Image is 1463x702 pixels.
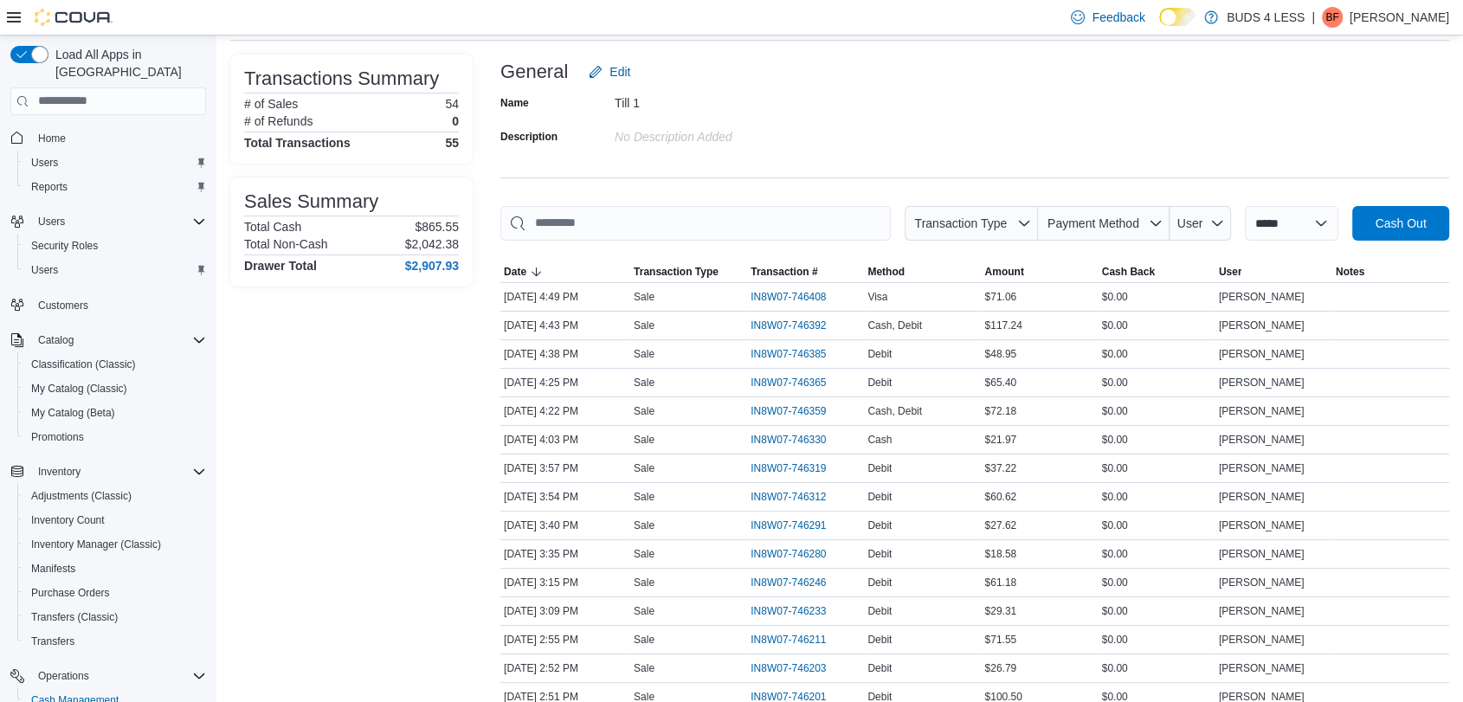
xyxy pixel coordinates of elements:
[751,572,843,593] button: IN8W07-746246
[3,209,213,234] button: Users
[24,607,206,628] span: Transfers (Classic)
[31,610,118,624] span: Transfers (Classic)
[38,669,89,683] span: Operations
[751,633,826,647] span: IN8W07-746211
[1159,8,1196,26] input: Dark Mode
[31,562,75,576] span: Manifests
[24,631,206,652] span: Transfers
[634,404,654,418] p: Sale
[17,629,213,654] button: Transfers
[634,661,654,675] p: Sale
[31,461,206,482] span: Inventory
[31,127,206,149] span: Home
[1332,261,1449,282] button: Notes
[1219,265,1242,279] span: User
[24,607,125,628] a: Transfers (Classic)
[3,664,213,688] button: Operations
[1099,486,1215,507] div: $0.00
[1219,547,1305,561] span: [PERSON_NAME]
[1099,261,1215,282] button: Cash Back
[751,486,843,507] button: IN8W07-746312
[24,583,117,603] a: Purchase Orders
[1219,490,1305,504] span: [PERSON_NAME]
[500,401,630,422] div: [DATE] 4:22 PM
[751,429,843,450] button: IN8W07-746330
[244,68,439,89] h3: Transactions Summary
[500,658,630,679] div: [DATE] 2:52 PM
[244,191,378,212] h3: Sales Summary
[445,136,459,150] h4: 55
[17,151,213,175] button: Users
[867,376,892,390] span: Debit
[1099,629,1215,650] div: $0.00
[24,486,139,506] a: Adjustments (Classic)
[751,629,843,650] button: IN8W07-746211
[1336,265,1364,279] span: Notes
[984,576,1016,589] span: $61.18
[984,461,1016,475] span: $37.22
[1219,433,1305,447] span: [PERSON_NAME]
[3,293,213,318] button: Customers
[24,260,206,280] span: Users
[244,237,328,251] h6: Total Non-Cash
[1099,458,1215,479] div: $0.00
[3,328,213,352] button: Catalog
[31,634,74,648] span: Transfers
[751,458,843,479] button: IN8W07-746319
[1219,319,1305,332] span: [PERSON_NAME]
[31,211,72,232] button: Users
[634,518,654,532] p: Sale
[24,378,134,399] a: My Catalog (Classic)
[867,290,887,304] span: Visa
[1038,206,1170,241] button: Payment Method
[751,461,826,475] span: IN8W07-746319
[24,177,206,197] span: Reports
[1219,461,1305,475] span: [PERSON_NAME]
[31,430,84,444] span: Promotions
[751,661,826,675] span: IN8W07-746203
[867,547,892,561] span: Debit
[984,265,1023,279] span: Amount
[751,490,826,504] span: IN8W07-746312
[31,263,58,277] span: Users
[31,156,58,170] span: Users
[634,376,654,390] p: Sale
[31,128,73,149] a: Home
[3,126,213,151] button: Home
[452,114,459,128] p: 0
[751,604,826,618] span: IN8W07-746233
[24,558,82,579] a: Manifests
[867,461,892,475] span: Debit
[31,489,132,503] span: Adjustments (Classic)
[984,404,1016,418] span: $72.18
[984,490,1016,504] span: $60.62
[984,604,1016,618] span: $29.31
[1219,376,1305,390] span: [PERSON_NAME]
[634,633,654,647] p: Sale
[17,532,213,557] button: Inventory Manager (Classic)
[31,330,206,351] span: Catalog
[984,661,1016,675] span: $26.79
[984,319,1022,332] span: $117.24
[867,347,892,361] span: Debit
[500,261,630,282] button: Date
[1227,7,1305,28] p: BUDS 4 LESS
[1099,372,1215,393] div: $0.00
[500,206,891,241] input: This is a search bar. As you type, the results lower in the page will automatically filter.
[500,544,630,564] div: [DATE] 3:35 PM
[1099,572,1215,593] div: $0.00
[981,261,1098,282] button: Amount
[504,265,526,279] span: Date
[35,9,113,26] img: Cova
[751,265,817,279] span: Transaction #
[500,61,568,82] h3: General
[747,261,864,282] button: Transaction #
[1215,261,1332,282] button: User
[751,404,826,418] span: IN8W07-746359
[751,601,843,621] button: IN8W07-746233
[867,604,892,618] span: Debit
[415,220,459,234] p: $865.55
[984,290,1016,304] span: $71.06
[24,152,65,173] a: Users
[500,287,630,307] div: [DATE] 4:49 PM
